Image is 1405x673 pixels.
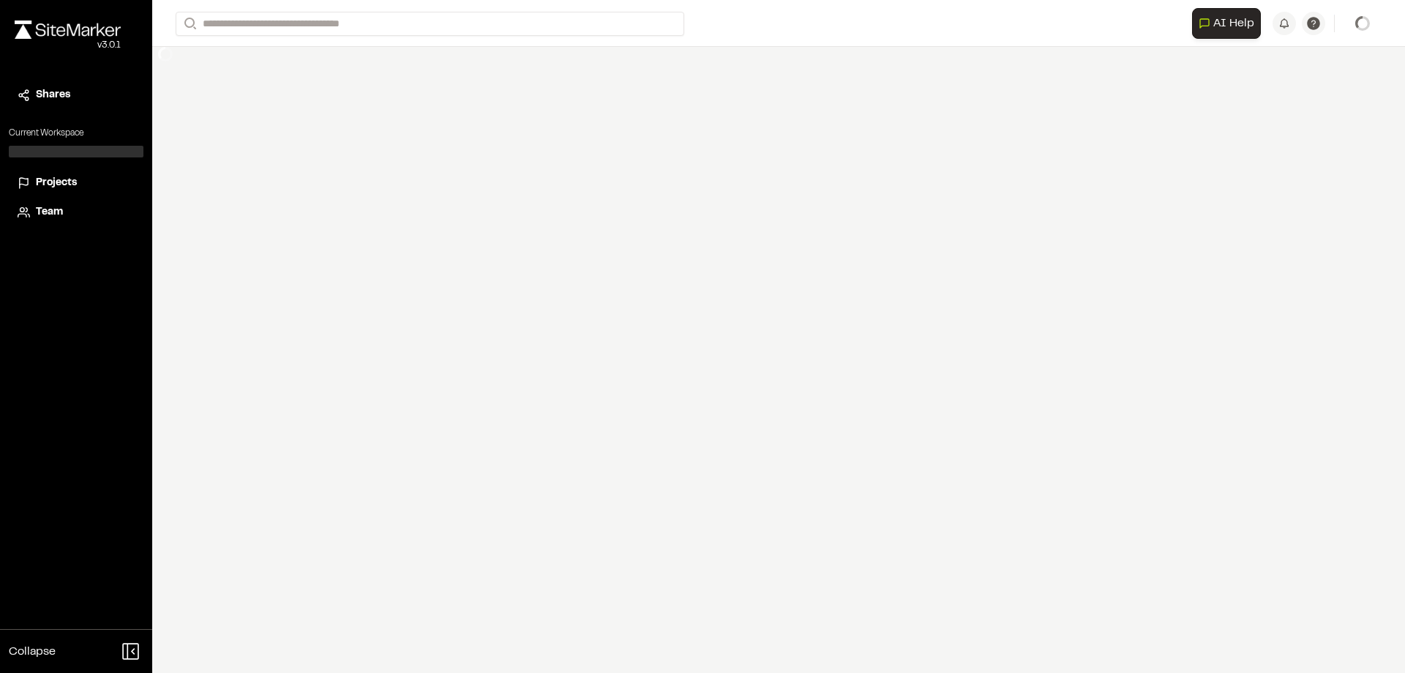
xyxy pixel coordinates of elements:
[176,12,202,36] button: Search
[9,127,143,140] p: Current Workspace
[36,87,70,103] span: Shares
[36,204,63,220] span: Team
[15,21,121,39] img: rebrand.png
[1213,15,1254,32] span: AI Help
[15,39,121,52] div: Oh geez...please don't...
[1192,8,1267,39] div: Open AI Assistant
[36,175,77,191] span: Projects
[9,643,56,661] span: Collapse
[1192,8,1261,39] button: Open AI Assistant
[18,175,135,191] a: Projects
[18,204,135,220] a: Team
[18,87,135,103] a: Shares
